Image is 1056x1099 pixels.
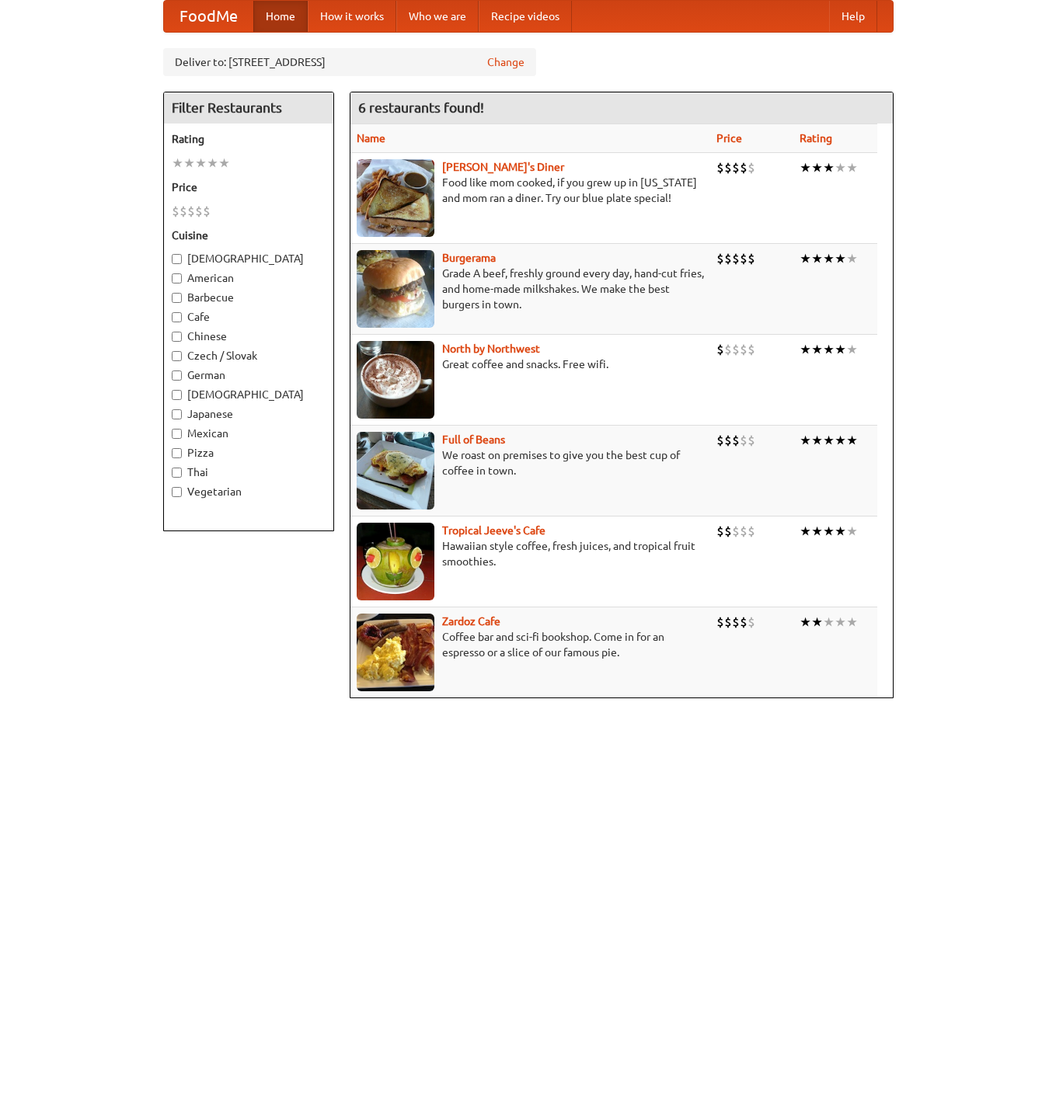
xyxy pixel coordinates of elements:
[357,159,434,237] img: sallys.jpg
[716,159,724,176] li: $
[835,523,846,540] li: ★
[172,228,326,243] h5: Cuisine
[823,250,835,267] li: ★
[172,487,182,497] input: Vegetarian
[732,159,740,176] li: $
[732,250,740,267] li: $
[846,250,858,267] li: ★
[811,432,823,449] li: ★
[172,448,182,458] input: Pizza
[172,387,326,402] label: [DEMOGRAPHIC_DATA]
[172,370,182,381] input: German
[442,343,540,355] a: North by Northwest
[800,132,832,144] a: Rating
[172,426,326,441] label: Mexican
[172,131,326,147] h5: Rating
[357,356,704,372] p: Great coffee and snacks. Free wifi.
[357,175,704,206] p: Food like mom cooked, if you grew up in [US_STATE] and mom ran a diner. Try our blue plate special!
[811,523,823,540] li: ★
[800,159,811,176] li: ★
[172,251,326,266] label: [DEMOGRAPHIC_DATA]
[740,341,748,358] li: $
[442,615,500,628] a: Zardoz Cafe
[811,614,823,631] li: ★
[835,159,846,176] li: ★
[800,341,811,358] li: ★
[164,92,333,123] h4: Filter Restaurants
[724,341,732,358] li: $
[823,614,835,631] li: ★
[357,538,704,569] p: Hawaiian style coffee, fresh juices, and tropical fruit smoothies.
[748,159,755,176] li: $
[811,250,823,267] li: ★
[732,523,740,540] li: $
[172,351,182,361] input: Czech / Slovak
[716,341,724,358] li: $
[835,250,846,267] li: ★
[172,406,326,422] label: Japanese
[748,614,755,631] li: $
[823,432,835,449] li: ★
[800,523,811,540] li: ★
[740,159,748,176] li: $
[179,203,187,220] li: $
[308,1,396,32] a: How it works
[442,524,545,537] a: Tropical Jeeve's Cafe
[172,464,326,480] label: Thai
[195,155,207,172] li: ★
[835,614,846,631] li: ★
[740,614,748,631] li: $
[172,312,182,322] input: Cafe
[835,432,846,449] li: ★
[800,250,811,267] li: ★
[716,614,724,631] li: $
[172,270,326,286] label: American
[183,155,195,172] li: ★
[846,523,858,540] li: ★
[396,1,479,32] a: Who we are
[740,432,748,449] li: $
[172,293,182,303] input: Barbecue
[823,341,835,358] li: ★
[479,1,572,32] a: Recipe videos
[172,468,182,478] input: Thai
[724,523,732,540] li: $
[172,179,326,195] h5: Price
[811,341,823,358] li: ★
[203,203,211,220] li: $
[846,614,858,631] li: ★
[172,290,326,305] label: Barbecue
[748,250,755,267] li: $
[357,523,434,600] img: jeeves.jpg
[716,523,724,540] li: $
[732,341,740,358] li: $
[172,329,326,344] label: Chinese
[172,367,326,383] label: German
[740,250,748,267] li: $
[800,614,811,631] li: ★
[716,132,742,144] a: Price
[748,341,755,358] li: $
[172,390,182,400] input: [DEMOGRAPHIC_DATA]
[829,1,877,32] a: Help
[748,523,755,540] li: $
[172,348,326,363] label: Czech / Slovak
[835,341,846,358] li: ★
[172,429,182,439] input: Mexican
[442,433,505,446] b: Full of Beans
[846,432,858,449] li: ★
[724,159,732,176] li: $
[846,159,858,176] li: ★
[187,203,195,220] li: $
[846,341,858,358] li: ★
[442,252,496,264] b: Burgerama
[172,273,182,283] input: American
[442,161,564,173] a: [PERSON_NAME]'s Diner
[740,523,748,540] li: $
[487,54,525,70] a: Change
[163,48,536,76] div: Deliver to: [STREET_ADDRESS]
[164,1,253,32] a: FoodMe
